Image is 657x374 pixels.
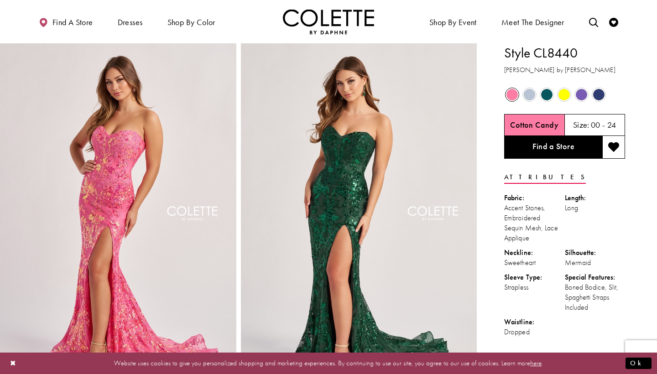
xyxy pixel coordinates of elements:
a: Find a Store [504,136,602,159]
div: Spruce [539,87,555,103]
h5: Chosen color [510,120,558,130]
a: Attributes [504,171,586,184]
span: Shop By Event [429,18,477,27]
div: Silhouette: [565,248,626,258]
button: Submit Dialog [626,358,652,369]
span: Shop By Event [427,9,479,34]
img: Colette by Daphne [283,9,374,34]
span: Shop by color [165,9,218,34]
div: Dropped [504,327,565,337]
span: Dresses [115,9,145,34]
div: Ice Blue [521,87,537,103]
div: Sleeve Type: [504,272,565,282]
p: Website uses cookies to give you personalized shopping and marketing experiences. By continuing t... [66,357,591,369]
div: Boned Bodice, Slit, Spaghetti Straps Included [565,282,626,312]
a: here [530,358,542,368]
div: Waistline: [504,317,565,327]
button: Close Dialog [5,355,21,371]
button: Add to wishlist [602,136,625,159]
div: Accent Stones, Embroidered Sequin Mesh, Lace Applique [504,203,565,243]
div: Length: [565,193,626,203]
a: Check Wishlist [607,9,620,34]
span: Find a store [52,18,93,27]
h3: [PERSON_NAME] by [PERSON_NAME] [504,65,625,75]
span: Dresses [118,18,143,27]
a: Meet the designer [499,9,567,34]
a: Toggle search [587,9,600,34]
div: Sweetheart [504,258,565,268]
div: Strapless [504,282,565,292]
div: Violet [574,87,589,103]
div: Special Features: [565,272,626,282]
span: Meet the designer [501,18,564,27]
h1: Style CL8440 [504,43,625,62]
div: Fabric: [504,193,565,203]
h5: 00 - 24 [591,120,616,130]
div: Navy Blue [591,87,607,103]
span: Size: [573,119,589,130]
a: Visit Home Page [283,9,374,34]
div: Yellow [556,87,572,103]
div: Long [565,203,626,213]
div: Cotton Candy [504,87,520,103]
div: Product color controls state depends on size chosen [504,86,625,104]
a: Find a store [36,9,95,34]
div: Mermaid [565,258,626,268]
span: Shop by color [167,18,215,27]
div: Neckline: [504,248,565,258]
